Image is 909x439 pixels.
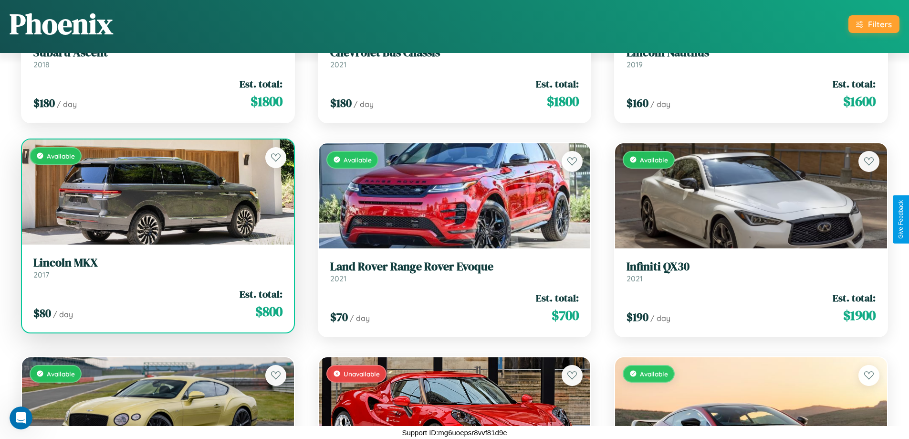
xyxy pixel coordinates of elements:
[354,99,374,109] span: / day
[650,99,670,109] span: / day
[843,306,876,325] span: $ 1900
[627,309,648,325] span: $ 190
[330,260,579,274] h3: Land Rover Range Rover Evoque
[536,77,579,91] span: Est. total:
[330,274,346,283] span: 2021
[251,92,282,111] span: $ 1800
[47,370,75,378] span: Available
[848,15,899,33] button: Filters
[330,260,579,283] a: Land Rover Range Rover Evoque2021
[536,291,579,305] span: Est. total:
[33,305,51,321] span: $ 80
[833,77,876,91] span: Est. total:
[640,370,668,378] span: Available
[33,46,282,60] h3: Subaru Ascent
[330,46,579,69] a: Chevrolet Bus Chassis2021
[833,291,876,305] span: Est. total:
[344,156,372,164] span: Available
[53,310,73,319] span: / day
[33,256,282,279] a: Lincoln MKX2017
[33,95,55,111] span: $ 180
[350,313,370,323] span: / day
[57,99,77,109] span: / day
[240,287,282,301] span: Est. total:
[33,270,49,279] span: 2017
[868,19,892,29] div: Filters
[627,274,643,283] span: 2021
[402,426,507,439] p: Support ID: mg6uoepsr8vvf81d9e
[627,46,876,60] h3: Lincoln Nautilus
[547,92,579,111] span: $ 1800
[330,309,348,325] span: $ 70
[344,370,380,378] span: Unavailable
[627,95,648,111] span: $ 160
[240,77,282,91] span: Est. total:
[33,60,50,69] span: 2018
[552,306,579,325] span: $ 700
[627,46,876,69] a: Lincoln Nautilus2019
[843,92,876,111] span: $ 1600
[10,407,32,429] iframe: Intercom live chat
[640,156,668,164] span: Available
[47,152,75,160] span: Available
[627,60,643,69] span: 2019
[627,260,876,283] a: Infiniti QX302021
[33,256,282,270] h3: Lincoln MKX
[330,95,352,111] span: $ 180
[10,4,113,43] h1: Phoenix
[650,313,670,323] span: / day
[255,302,282,321] span: $ 800
[33,46,282,69] a: Subaru Ascent2018
[330,46,579,60] h3: Chevrolet Bus Chassis
[898,200,904,239] div: Give Feedback
[627,260,876,274] h3: Infiniti QX30
[330,60,346,69] span: 2021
